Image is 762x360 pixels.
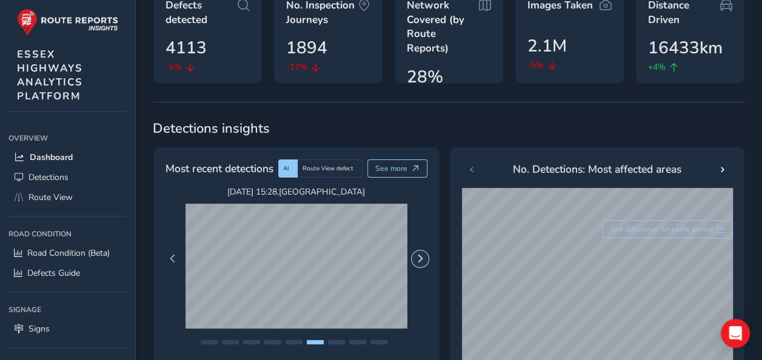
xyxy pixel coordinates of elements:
span: 2.1M [527,33,567,59]
span: See more [375,164,407,173]
span: Detections insights [153,119,745,138]
span: 1894 [286,35,327,61]
a: Detections [8,167,127,187]
span: Route View defect [302,164,353,173]
span: +4% [648,61,666,73]
div: Signage [8,301,127,319]
span: Signs [28,323,50,335]
span: Dashboard [30,152,73,163]
img: rr logo [17,8,118,36]
span: [DATE] 15:28 , [GEOGRAPHIC_DATA] [185,186,407,198]
span: No. Detections: Most affected areas [513,161,681,177]
button: Page 3 [243,340,260,344]
a: Defects Guide [8,263,127,283]
span: -5% [527,59,544,72]
button: See difference for same period [602,220,733,238]
span: 16433km [648,35,723,61]
div: Open Intercom Messenger [721,319,750,348]
div: AI [278,159,298,178]
a: Road Condition (Beta) [8,243,127,263]
button: Previous Page [164,250,181,267]
div: Road Condition [8,225,127,243]
a: Route View [8,187,127,207]
span: ESSEX HIGHWAYS ANALYTICS PLATFORM [17,47,83,103]
div: Overview [8,129,127,147]
button: Next Page [412,250,429,267]
button: Page 9 [370,340,387,344]
button: Page 4 [264,340,281,344]
button: Page 1 [201,340,218,344]
button: Page 6 [307,340,324,344]
button: See more [367,159,427,178]
a: Signs [8,319,127,339]
span: See difference for same period [610,224,713,234]
span: Route View [28,192,73,203]
button: Page 2 [222,340,239,344]
span: Detections [28,172,69,183]
span: AI [283,164,289,173]
span: -5% [165,61,182,73]
span: Defects Guide [27,267,80,279]
span: -17% [286,61,307,73]
span: Most recent detections [165,161,273,176]
span: 4113 [165,35,207,61]
button: Page 5 [286,340,302,344]
span: Road Condition (Beta) [27,247,110,259]
a: Dashboard [8,147,127,167]
span: 28% [407,64,443,90]
button: Page 7 [328,340,345,344]
button: Page 8 [349,340,366,344]
div: Route View defect [298,159,363,178]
